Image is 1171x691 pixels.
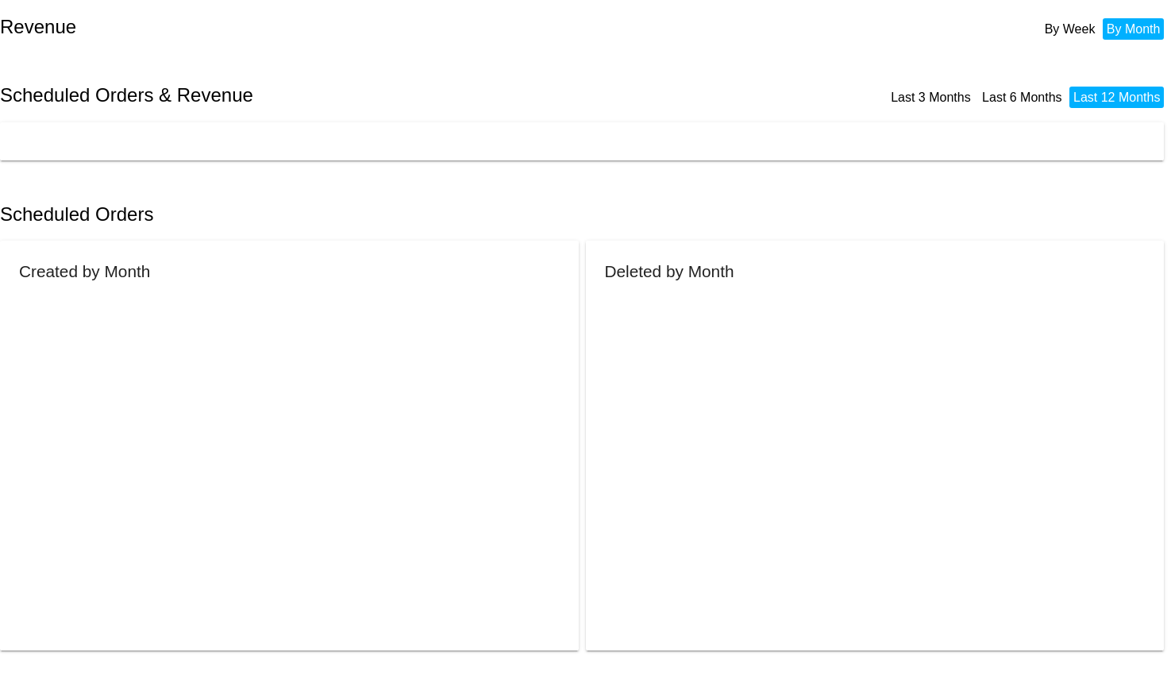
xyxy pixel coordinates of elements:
[1073,91,1160,104] a: Last 12 Months
[891,91,971,104] a: Last 3 Months
[19,262,150,280] h2: Created by Month
[605,262,734,280] h2: Deleted by Month
[1041,18,1100,40] li: By Week
[982,91,1062,104] a: Last 6 Months
[1103,18,1165,40] li: By Month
